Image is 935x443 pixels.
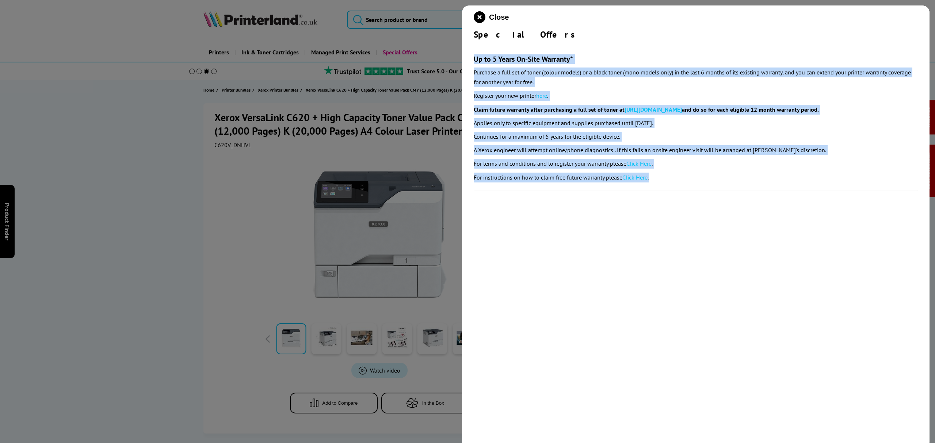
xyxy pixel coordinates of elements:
strong: Claim future warranty after purchasing a full set of toner at and do so for each eligible 12 mont... [474,106,819,113]
p: Register your new printer . [474,91,918,101]
p: Purchase a full set of toner (colour models) or a black toner (mono models only) in the last 6 mo... [474,68,918,87]
a: [URL][DOMAIN_NAME] [625,106,682,113]
a: Click Here [626,160,652,167]
h3: Up to 5 Years On-Site Warranty* [474,54,918,64]
p: Continues for a maximum of 5 years for the eligible device. [474,132,918,142]
a: here [536,92,547,99]
p: A Xerox engineer will attempt online/phone diagnostics . If this fails an onsite engineer visit w... [474,145,918,155]
p: Applies only to specific equipment and supplies purchased until [DATE]. [474,118,918,128]
div: Special Offers [474,29,918,40]
p: For terms and conditions and to register your warranty please . [474,159,918,169]
span: Close [489,13,509,22]
p: For instructions on how to claim free future warranty please . [474,173,918,182]
button: close modal [474,11,509,23]
a: Click Here [622,174,648,181]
